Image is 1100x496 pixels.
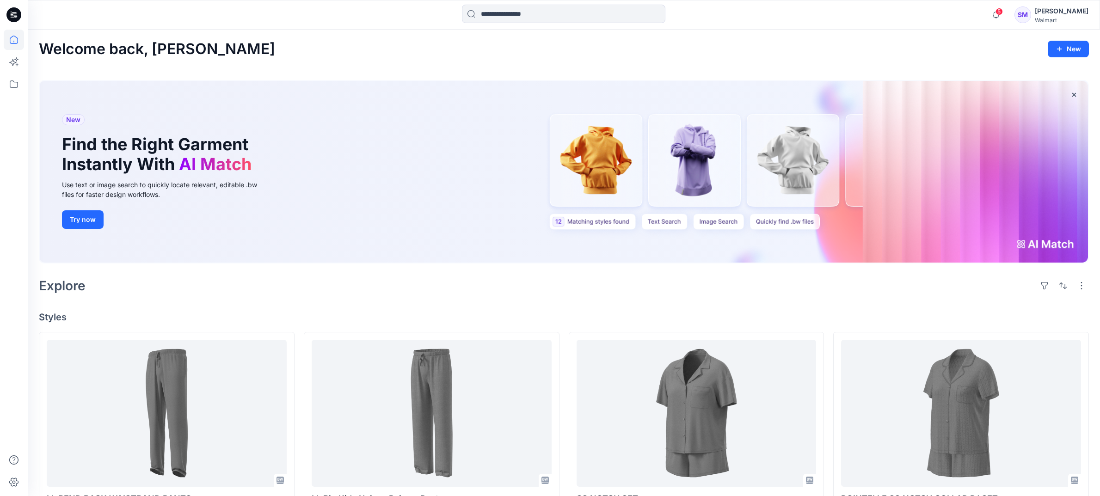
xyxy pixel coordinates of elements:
h1: Find the Right Garment Instantly With [62,135,256,174]
div: Walmart [1035,17,1088,24]
h2: Welcome back, [PERSON_NAME] [39,41,275,58]
h2: Explore [39,278,86,293]
div: SM [1014,6,1031,23]
a: LL BEND BACK WAISTBAND PANTS [47,340,287,487]
span: New [66,114,80,125]
span: AI Match [179,154,252,174]
a: POINTELLE SS NOTCH COLLAR PJ SET [841,340,1081,487]
button: New [1048,41,1089,57]
span: 5 [996,8,1003,15]
a: LL Big Kids Unisex Pajama Pants [312,340,552,487]
h4: Styles [39,312,1089,323]
div: [PERSON_NAME] [1035,6,1088,17]
a: SS NOTCH SET [577,340,817,487]
button: Try now [62,210,104,229]
div: Use text or image search to quickly locate relevant, editable .bw files for faster design workflows. [62,180,270,199]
